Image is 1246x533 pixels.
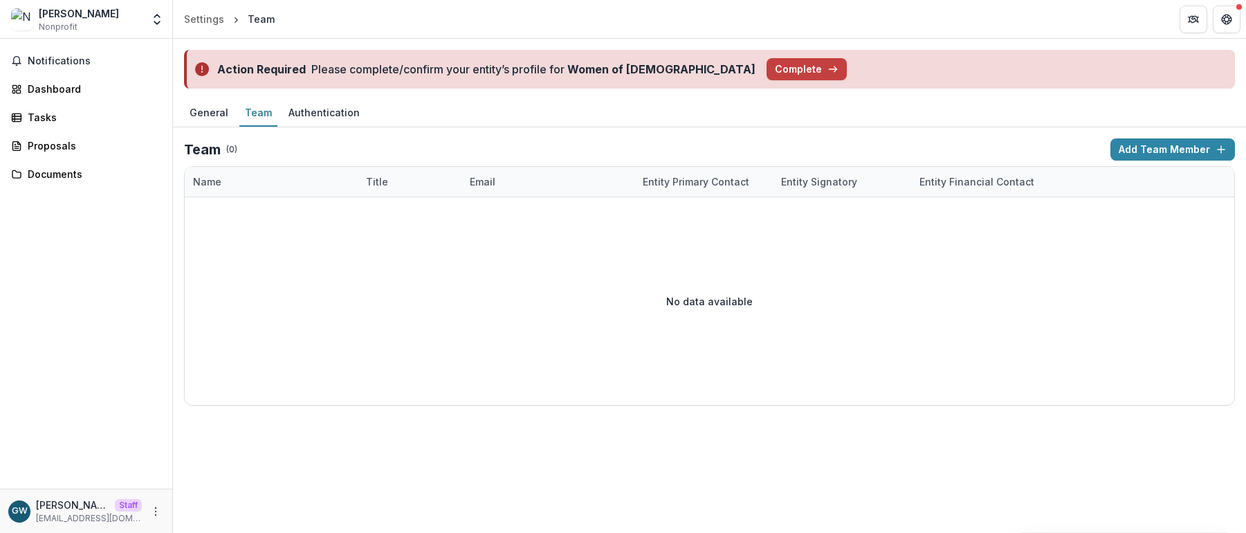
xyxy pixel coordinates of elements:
[28,138,156,153] div: Proposals
[634,167,773,197] div: Entity Primary Contact
[39,21,77,33] span: Nonprofit
[6,50,167,72] button: Notifications
[773,167,911,197] div: Entity Signatory
[184,102,234,123] div: General
[184,141,221,158] h2: Team
[1180,6,1207,33] button: Partners
[773,174,865,189] div: Entity Signatory
[39,6,119,21] div: [PERSON_NAME]
[178,9,280,29] nav: breadcrumb
[28,110,156,125] div: Tasks
[178,9,230,29] a: Settings
[911,174,1043,189] div: Entity Financial Contact
[185,167,358,197] div: Name
[358,174,396,189] div: Title
[666,294,753,309] p: No data available
[248,12,275,26] div: Team
[147,6,167,33] button: Open entity switcher
[147,503,164,520] button: More
[115,499,142,512] p: Staff
[911,167,1050,197] div: Entity Financial Contact
[28,167,156,181] div: Documents
[217,61,306,78] div: Action Required
[184,100,234,127] a: General
[6,163,167,186] a: Documents
[461,167,634,197] div: Email
[11,8,33,30] img: Nancy Cohen
[6,78,167,100] a: Dashboard
[767,58,847,80] button: Complete
[12,507,28,516] div: Grace Willig
[461,174,504,189] div: Email
[1213,6,1240,33] button: Get Help
[1110,138,1235,161] button: Add Team Member
[358,167,461,197] div: Title
[28,55,161,67] span: Notifications
[6,106,167,129] a: Tasks
[226,143,237,156] p: ( 0 )
[311,61,755,78] div: Please complete/confirm your entity’s profile for
[184,12,224,26] div: Settings
[28,82,156,96] div: Dashboard
[36,512,142,525] p: [EMAIL_ADDRESS][DOMAIN_NAME]
[567,62,755,76] strong: Women of [DEMOGRAPHIC_DATA]
[185,174,230,189] div: Name
[6,134,167,157] a: Proposals
[634,174,758,189] div: Entity Primary Contact
[283,102,365,123] div: Authentication
[239,100,277,127] a: Team
[36,498,109,512] p: [PERSON_NAME]
[283,100,365,127] a: Authentication
[239,102,277,123] div: Team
